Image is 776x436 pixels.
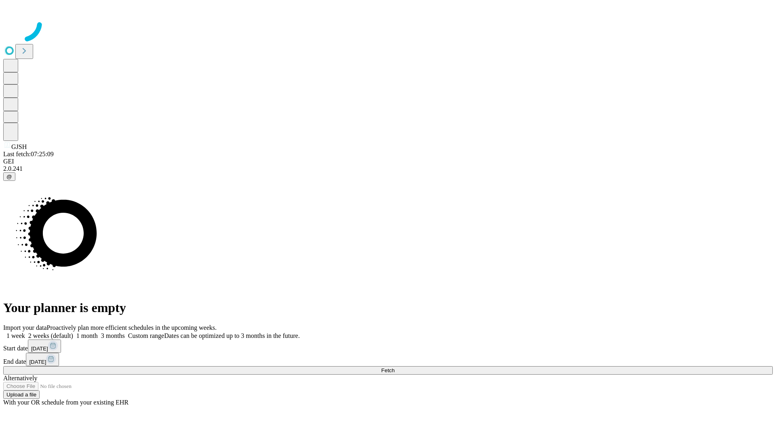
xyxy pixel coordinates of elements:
[3,300,773,315] h1: Your planner is empty
[6,174,12,180] span: @
[3,165,773,172] div: 2.0.241
[101,332,125,339] span: 3 months
[76,332,98,339] span: 1 month
[164,332,299,339] span: Dates can be optimized up to 3 months in the future.
[6,332,25,339] span: 1 week
[47,324,217,331] span: Proactively plan more efficient schedules in the upcoming weeks.
[3,353,773,366] div: End date
[3,158,773,165] div: GEI
[3,324,47,331] span: Import your data
[3,340,773,353] div: Start date
[28,332,73,339] span: 2 weeks (default)
[31,346,48,352] span: [DATE]
[11,143,27,150] span: GJSH
[3,366,773,375] button: Fetch
[26,353,59,366] button: [DATE]
[3,375,37,381] span: Alternatively
[3,172,15,181] button: @
[3,390,40,399] button: Upload a file
[381,367,394,373] span: Fetch
[128,332,164,339] span: Custom range
[28,340,61,353] button: [DATE]
[3,399,129,406] span: With your OR schedule from your existing EHR
[29,359,46,365] span: [DATE]
[3,151,54,157] span: Last fetch: 07:25:09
